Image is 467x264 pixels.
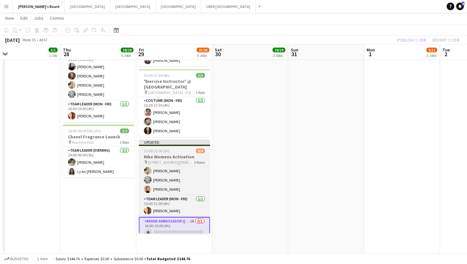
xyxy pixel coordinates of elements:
span: 13:30-17:30 (4h) [144,73,170,78]
a: Edit [18,14,30,22]
span: 1 item [35,256,50,261]
span: View [5,15,14,21]
a: Jobs [31,14,46,22]
span: 31 [290,50,298,58]
app-job-card: 13:30-17:30 (4h)3/3'Exercise Instructor' @ [GEOGRAPHIC_DATA] [GEOGRAPHIC_DATA] - [GEOGRAPHIC_DATA... [139,69,210,137]
app-card-role: Team Leader (Mon - Fri)1/116:00-20:00 (4h)[PERSON_NAME] [63,101,134,122]
span: 3 Roles [194,160,205,165]
div: AEST [39,37,48,42]
span: Sun [291,47,298,53]
button: Budgeted [3,255,30,262]
app-job-card: 19:00-00:00 (5h) (Fri)2/2Chanel Fragrance Launch Machine Hall1 RoleTeam Leader (Evening)2/219:00-... [63,125,134,178]
button: [GEOGRAPHIC_DATA] [65,0,110,13]
span: [GEOGRAPHIC_DATA] - [GEOGRAPHIC_DATA] [148,90,196,95]
div: 5 Jobs [121,53,133,58]
span: [STREET_ADDRESS][PERSON_NAME] [148,160,194,165]
h3: 'Exercise Instructor' @ [GEOGRAPHIC_DATA] [139,78,210,90]
a: 4 [456,3,464,10]
span: 9/11 [426,48,437,52]
div: 1 Job [49,53,57,58]
span: 28 [62,50,71,58]
app-job-card: 16:00-20:00 (4h)5/5Nike Womens Activation [STREET_ADDRESS][PERSON_NAME]2 RolesBrand Ambassador ([... [63,29,134,122]
div: Salary $144.76 + Expenses $0.00 + Subsistence $0.00 = [56,256,190,261]
span: 1 Role [196,90,205,95]
div: 5 Jobs [197,53,209,58]
app-card-role: Brand Ambassador ([PERSON_NAME])1A0/116:00-20:00 (4h) [139,217,210,240]
span: 4 [462,2,464,6]
span: Fri [139,47,144,53]
div: 2 Jobs [427,53,437,58]
span: Total Budgeted $144.76 [146,256,190,261]
h3: Nike Womens Activation [139,154,210,160]
span: 3/3 [196,73,205,78]
span: Week 35 [21,37,37,42]
app-card-role: Costume (Mon - Fri)3/313:30-17:30 (4h)[PERSON_NAME][PERSON_NAME][PERSON_NAME] [139,97,210,137]
span: Tue [443,47,450,53]
span: Budgeted [10,257,29,261]
span: Mon [367,47,375,53]
div: 2 Jobs [273,53,285,58]
span: 15:00-21:00 (6h) [144,148,170,153]
span: Jobs [34,15,44,21]
app-card-role: Team Leader (Evening)2/219:00-00:00 (5h)[PERSON_NAME]Ly An [PERSON_NAME] [63,147,134,178]
h3: Chanel Fragrance Launch [63,134,134,140]
button: [GEOGRAPHIC_DATA] [156,0,201,13]
app-card-role: Brand Ambassador ([PERSON_NAME])4/416:00-20:00 (4h)[PERSON_NAME][PERSON_NAME][PERSON_NAME][PERSON... [63,51,134,101]
button: [PERSON_NAME]'s Board [13,0,65,13]
app-job-card: Updated15:00-21:00 (6h)8/9Nike Womens Activation [STREET_ADDRESS][PERSON_NAME]3 Roles[PERSON_NAME... [139,140,210,234]
span: 1 [366,50,375,58]
div: Updated [139,140,210,145]
span: 2 [442,50,450,58]
span: 1 Role [120,140,129,145]
span: 19:00-00:00 (5h) (Fri) [68,129,101,133]
span: 1/1 [49,48,58,52]
a: Comms [47,14,67,22]
span: Comms [50,15,64,21]
span: 2/2 [120,129,129,133]
span: 18/18 [121,48,133,52]
span: Thu [63,47,71,53]
div: [DATE] [5,37,20,43]
span: 25/26 [197,48,209,52]
button: UBER [GEOGRAPHIC_DATA] [201,0,256,13]
span: 30 [214,50,222,58]
span: 8/9 [196,148,205,153]
span: 19/19 [273,48,285,52]
app-card-role: Team Leader (Mon - Fri)1/115:00-21:00 (6h)[PERSON_NAME] [139,195,210,217]
button: [GEOGRAPHIC_DATA] [110,0,156,13]
span: 29 [138,50,144,58]
span: Sat [215,47,222,53]
span: Machine Hall [72,140,94,145]
a: View [3,14,17,22]
span: Edit [20,15,28,21]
